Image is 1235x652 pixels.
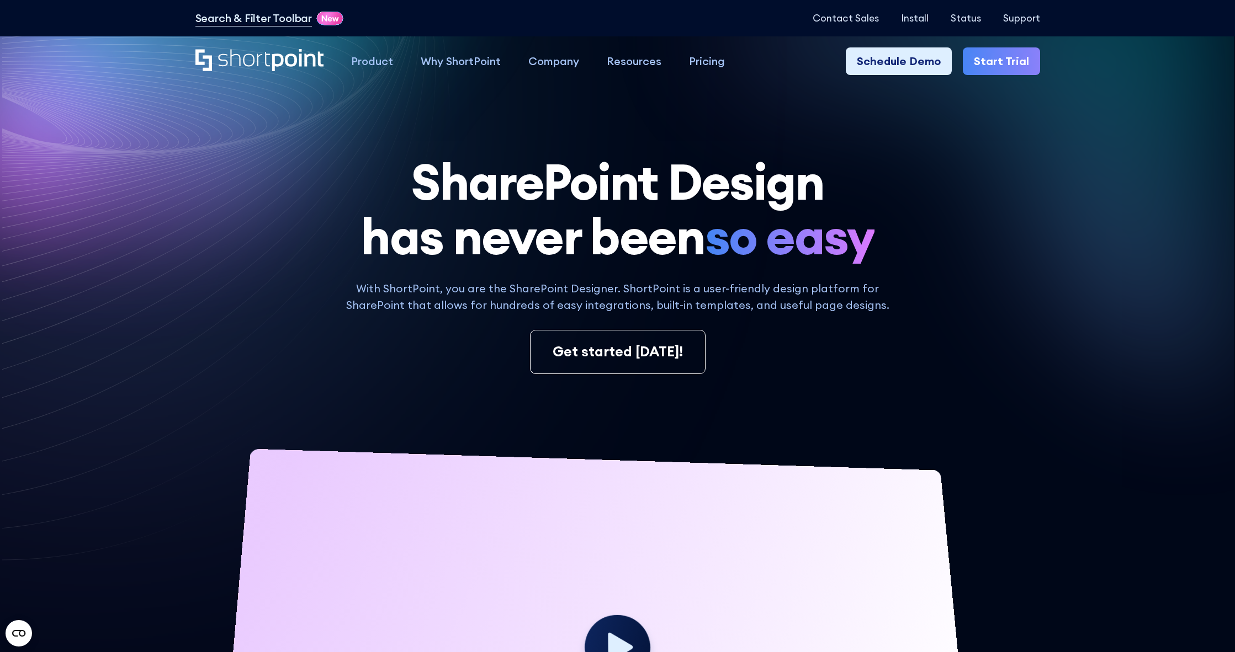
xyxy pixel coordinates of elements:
div: Why ShortPoint [421,53,501,70]
a: Home [195,49,324,73]
div: Company [528,53,579,70]
span: so easy [705,209,874,264]
a: Start Trial [963,47,1040,75]
a: Resources [593,47,675,75]
div: Product [351,53,393,70]
a: Why ShortPoint [407,47,515,75]
div: Resources [607,53,661,70]
p: With ShortPoint, you are the SharePoint Designer. ShortPoint is a user-friendly design platform f... [338,280,897,313]
a: Status [951,13,981,24]
iframe: Chat Widget [1036,524,1235,652]
a: Product [337,47,407,75]
a: Contact Sales [813,13,879,24]
a: Schedule Demo [846,47,952,75]
h1: SharePoint Design has never been [195,154,1040,264]
button: Open CMP widget [6,620,32,646]
a: Install [901,13,929,24]
div: Get started [DATE]! [553,341,683,362]
a: Pricing [675,47,739,75]
a: Get started [DATE]! [530,330,706,374]
div: Pricing [689,53,725,70]
a: Search & Filter Toolbar [195,10,312,26]
a: Support [1003,13,1040,24]
a: Company [515,47,593,75]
